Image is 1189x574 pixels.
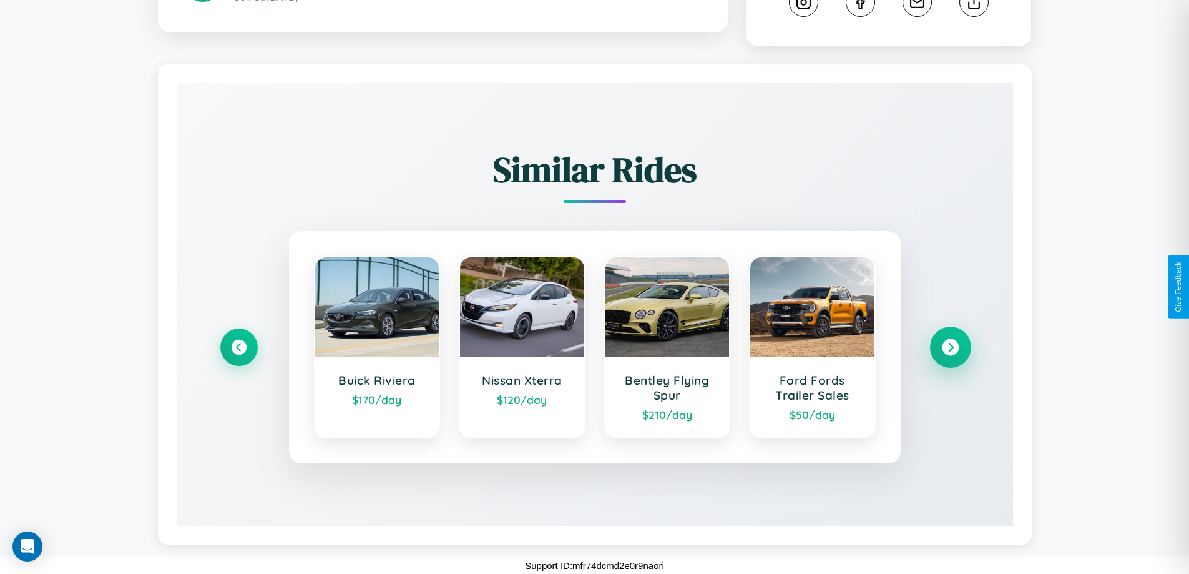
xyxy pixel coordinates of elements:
[763,408,862,422] div: $ 50 /day
[525,557,664,574] p: Support ID: mfr74dcmd2e0r9naori
[12,532,42,562] div: Open Intercom Messenger
[604,256,731,438] a: Bentley Flying Spur$210/day
[459,256,585,438] a: Nissan Xterra$120/day
[314,256,441,438] a: Buick Riviera$170/day
[472,373,572,388] h3: Nissan Xterra
[328,393,427,407] div: $ 170 /day
[472,393,572,407] div: $ 120 /day
[618,408,717,422] div: $ 210 /day
[328,373,427,388] h3: Buick Riviera
[749,256,876,438] a: Ford Fords Trailer Sales$50/day
[763,373,862,403] h3: Ford Fords Trailer Sales
[1174,262,1183,312] div: Give Feedback
[618,373,717,403] h3: Bentley Flying Spur
[220,146,969,194] h2: Similar Rides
